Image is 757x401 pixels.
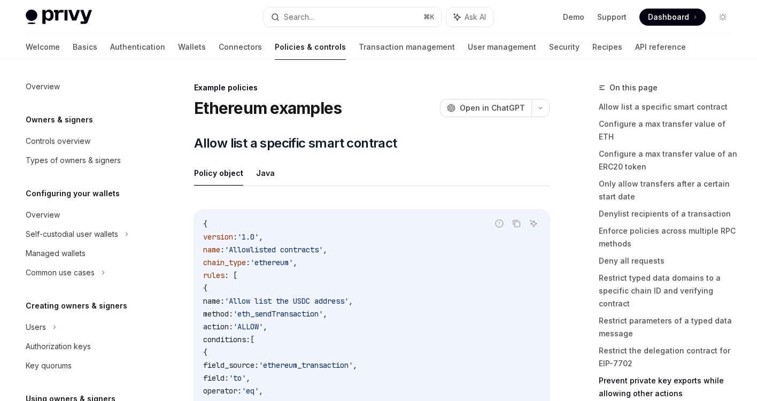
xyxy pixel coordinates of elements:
a: Configure a max transfer value of ETH [599,115,740,145]
span: 'Allow list the USDC address' [225,296,349,306]
span: conditions: [203,335,250,344]
a: Dashboard [639,9,706,26]
span: : [220,245,225,255]
a: Security [549,34,580,60]
span: ⌘ K [423,13,435,21]
a: Authentication [110,34,165,60]
h5: Owners & signers [26,113,93,126]
span: { [203,348,207,357]
a: Overview [17,77,154,96]
span: field_source: [203,360,259,370]
a: Policies & controls [275,34,346,60]
span: action: [203,322,233,331]
span: 'Allowlisted contracts' [225,245,323,255]
span: 'eq' [242,386,259,396]
span: { [203,283,207,293]
span: rules [203,271,225,280]
span: , [259,386,263,396]
div: Self-custodial user wallets [26,228,118,241]
button: Search...⌘K [264,7,441,27]
div: Example policies [194,82,550,93]
span: , [323,309,327,319]
span: '1.0' [237,232,259,242]
a: Authorization keys [17,337,154,356]
h5: Creating owners & signers [26,299,127,312]
a: Basics [73,34,97,60]
div: Authorization keys [26,340,91,353]
a: Allow list a specific smart contract [599,98,740,115]
span: : [233,232,237,242]
a: Configure a max transfer value of an ERC20 token [599,145,740,175]
a: Recipes [592,34,622,60]
a: Restrict typed data domains to a specific chain ID and verifying contract [599,269,740,312]
span: , [259,232,263,242]
div: Overview [26,80,60,93]
span: On this page [609,81,658,94]
a: Connectors [219,34,262,60]
a: Support [597,12,627,22]
span: Dashboard [648,12,689,22]
button: Ask AI [446,7,493,27]
a: Restrict the delegation contract for EIP-7702 [599,342,740,372]
span: , [293,258,297,267]
span: , [353,360,357,370]
span: name [203,245,220,255]
span: { [203,219,207,229]
button: Policy object [194,160,243,186]
span: field: [203,373,229,383]
span: 'ethereum_transaction' [259,360,353,370]
span: method: [203,309,233,319]
a: Wallets [178,34,206,60]
a: User management [468,34,536,60]
span: , [323,245,327,255]
button: Toggle dark mode [714,9,731,26]
div: Key quorums [26,359,72,372]
h5: Configuring your wallets [26,187,120,200]
div: Overview [26,209,60,221]
a: API reference [635,34,686,60]
a: Transaction management [359,34,455,60]
span: , [349,296,353,306]
span: , [263,322,267,331]
a: Key quorums [17,356,154,375]
span: name: [203,296,225,306]
button: Report incorrect code [492,217,506,230]
a: Managed wallets [17,244,154,263]
a: Denylist recipients of a transaction [599,205,740,222]
span: Allow list a specific smart contract [194,135,397,152]
span: chain_type [203,258,246,267]
button: Open in ChatGPT [440,99,531,117]
a: Deny all requests [599,252,740,269]
a: Controls overview [17,132,154,151]
span: Ask AI [465,12,486,22]
span: 'eth_sendTransaction' [233,309,323,319]
span: 'to' [229,373,246,383]
button: Copy the contents from the code block [509,217,523,230]
a: Enforce policies across multiple RPC methods [599,222,740,252]
a: Types of owners & signers [17,151,154,170]
span: [ [250,335,254,344]
a: Welcome [26,34,60,60]
span: version [203,232,233,242]
div: Types of owners & signers [26,154,121,167]
h1: Ethereum examples [194,98,342,118]
div: Users [26,321,46,334]
a: Overview [17,205,154,225]
div: Common use cases [26,266,95,279]
span: : [ [225,271,237,280]
button: Ask AI [527,217,540,230]
img: light logo [26,10,92,25]
span: 'ethereum' [250,258,293,267]
div: Search... [284,11,314,24]
span: operator: [203,386,242,396]
a: Demo [563,12,584,22]
div: Controls overview [26,135,90,148]
span: Open in ChatGPT [460,103,525,113]
span: 'ALLOW' [233,322,263,331]
div: Managed wallets [26,247,86,260]
a: Restrict parameters of a typed data message [599,312,740,342]
span: , [246,373,250,383]
a: Only allow transfers after a certain start date [599,175,740,205]
span: : [246,258,250,267]
button: Java [256,160,275,186]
